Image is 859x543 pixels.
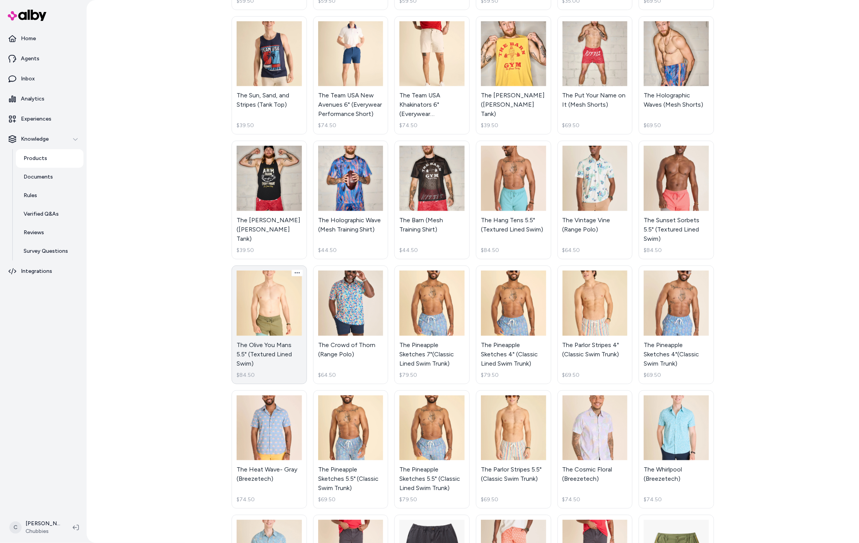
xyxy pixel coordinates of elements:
p: Products [24,155,47,162]
a: Reviews [16,223,84,242]
span: Chubbies [26,528,60,535]
p: Knowledge [21,135,49,143]
a: The Pineapple Sketches 4"(Classic Swim Trunk)The Pineapple Sketches 4"(Classic Swim Trunk)$69.50 [639,266,714,384]
a: The Hang Tens 5.5" (Textured Lined Swim)The Hang Tens 5.5" (Textured Lined Swim)$84.50 [476,141,551,259]
a: The Crowd of Thorn (Range Polo)The Crowd of Thorn (Range Polo)$64.50 [313,266,389,384]
a: Experiences [3,110,84,128]
p: Agents [21,55,39,63]
a: Home [3,29,84,48]
a: Inbox [3,70,84,88]
button: Knowledge [3,130,84,148]
p: Survey Questions [24,247,68,255]
a: The Pineapple Sketches 5.5" (Classic Swim Trunk)The Pineapple Sketches 5.5" (Classic Swim Trunk)$... [313,390,389,509]
a: Integrations [3,262,84,281]
p: Experiences [21,115,51,123]
a: Rules [16,186,84,205]
a: The Parlor Stripes 5.5" (Classic Swim Trunk)The Parlor Stripes 5.5" (Classic Swim Trunk)$69.50 [476,390,551,509]
a: The Pineapple Sketches 5.5" (Classic Lined Swim Trunk)The Pineapple Sketches 5.5" (Classic Lined ... [394,390,470,509]
p: Home [21,35,36,43]
p: Analytics [21,95,44,103]
a: The Holographic Wave (Mesh Training Shirt)The Holographic Wave (Mesh Training Shirt)$44.50 [313,141,389,259]
a: Products [16,149,84,168]
p: Reviews [24,229,44,237]
a: The Vintage Vine (Range Polo)The Vintage Vine (Range Polo)$64.50 [557,141,633,259]
a: Agents [3,49,84,68]
a: The Whirlpool (Breezetech)The Whirlpool (Breezetech)$74.50 [639,390,714,509]
a: The Put Your Name on It (Mesh Shorts)The Put Your Name on It (Mesh Shorts)$69.50 [557,16,633,135]
p: Inbox [21,75,35,83]
a: The Cosmic Floral (Breezetech)The Cosmic Floral (Breezetech)$74.50 [557,390,633,509]
a: Verified Q&As [16,205,84,223]
p: Integrations [21,267,52,275]
a: The Pineapple Sketches 7"(Classic Lined Swim Trunk)The Pineapple Sketches 7"(Classic Lined Swim T... [394,266,470,384]
p: Rules [24,192,37,199]
a: The Heat Wave- Gray (Breezetech)The Heat Wave- Gray (Breezetech)$74.50 [232,390,307,509]
span: C [9,521,22,534]
a: Analytics [3,90,84,108]
a: The Sunset Sorbets 5.5" (Textured Lined Swim)The Sunset Sorbets 5.5" (Textured Lined Swim)$84.50 [639,141,714,259]
a: The Barn (Mesh Training Shirt)The Barn (Mesh Training Shirt)$44.50 [394,141,470,259]
a: The Team USA Khakinators 6" (Everywear Performance Short)The Team USA Khakinators 6" (Everywear P... [394,16,470,135]
a: The Holographic Waves (Mesh Shorts)The Holographic Waves (Mesh Shorts)$69.50 [639,16,714,135]
a: Survey Questions [16,242,84,260]
a: The Pineapple Sketches 4" (Classic Lined Swim Trunk)The Pineapple Sketches 4" (Classic Lined Swim... [476,266,551,384]
a: Documents [16,168,84,186]
img: alby Logo [8,10,46,21]
a: The Team USA New Avenues 6" (Everywear Performance Short)The Team USA New Avenues 6" (Everywear P... [313,16,389,135]
button: C[PERSON_NAME]Chubbies [5,515,66,540]
a: The Arnold (Stringer Tank)The [PERSON_NAME] ([PERSON_NAME] Tank)$39.50 [232,141,307,259]
a: The George (Stringer Tank)The [PERSON_NAME] ([PERSON_NAME] Tank)$39.50 [476,16,551,135]
a: The Olive You Mans 5.5" (Textured Lined Swim)The Olive You Mans 5.5" (Textured Lined Swim)$84.50 [232,266,307,384]
a: The Sun, Sand, and Stripes (Tank Top)The Sun, Sand, and Stripes (Tank Top)$39.50 [232,16,307,135]
p: Documents [24,173,53,181]
p: Verified Q&As [24,210,59,218]
p: [PERSON_NAME] [26,520,60,528]
a: The Parlor Stripes 4" (Classic Swim Trunk)The Parlor Stripes 4" (Classic Swim Trunk)$69.50 [557,266,633,384]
